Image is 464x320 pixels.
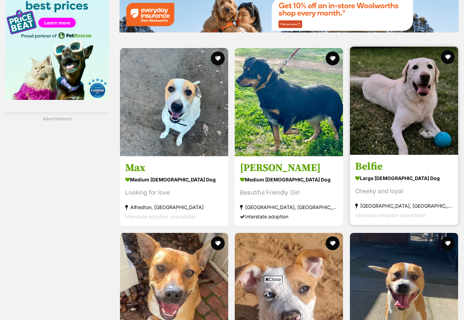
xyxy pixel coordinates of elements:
strong: [GEOGRAPHIC_DATA], [GEOGRAPHIC_DATA] [355,201,453,210]
span: Interstate adoption unavailable [355,212,425,218]
button: favourite [326,236,340,250]
button: favourite [441,236,455,250]
iframe: Advertisement [106,285,358,317]
a: Max medium [DEMOGRAPHIC_DATA] Dog Looking for love Alfredton, [GEOGRAPHIC_DATA] Interstate adopti... [120,156,228,226]
img: Belfie - Labrador Retriever Dog [350,47,458,155]
a: Belfie large [DEMOGRAPHIC_DATA] Dog Cheeky and loyal [GEOGRAPHIC_DATA], [GEOGRAPHIC_DATA] Interst... [350,155,458,225]
strong: medium [DEMOGRAPHIC_DATA] Dog [240,175,338,185]
button: favourite [211,236,225,250]
span: Close [264,276,282,283]
strong: medium [DEMOGRAPHIC_DATA] Dog [125,175,223,185]
strong: large [DEMOGRAPHIC_DATA] Dog [355,173,453,183]
span: Interstate adoption unavailable [125,214,195,219]
button: favourite [326,51,340,65]
h3: Max [125,161,223,175]
a: [PERSON_NAME] medium [DEMOGRAPHIC_DATA] Dog Beautiful Friendly Girl [GEOGRAPHIC_DATA], [GEOGRAPHI... [235,156,343,226]
button: favourite [211,51,225,65]
div: Cheeky and loyal [355,187,453,196]
h3: [PERSON_NAME] [240,161,338,175]
img: Kelly - Australian Kelpie Dog [235,48,343,156]
div: Beautiful Friendly Girl [240,188,338,197]
div: Interstate adoption [240,212,338,221]
img: Max - Staffordshire Bull Terrier Dog [120,48,228,156]
h3: Belfie [355,160,453,173]
div: Looking for love [125,188,223,197]
strong: [GEOGRAPHIC_DATA], [GEOGRAPHIC_DATA] [240,203,338,212]
button: favourite [441,50,455,64]
strong: Alfredton, [GEOGRAPHIC_DATA] [125,203,223,212]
